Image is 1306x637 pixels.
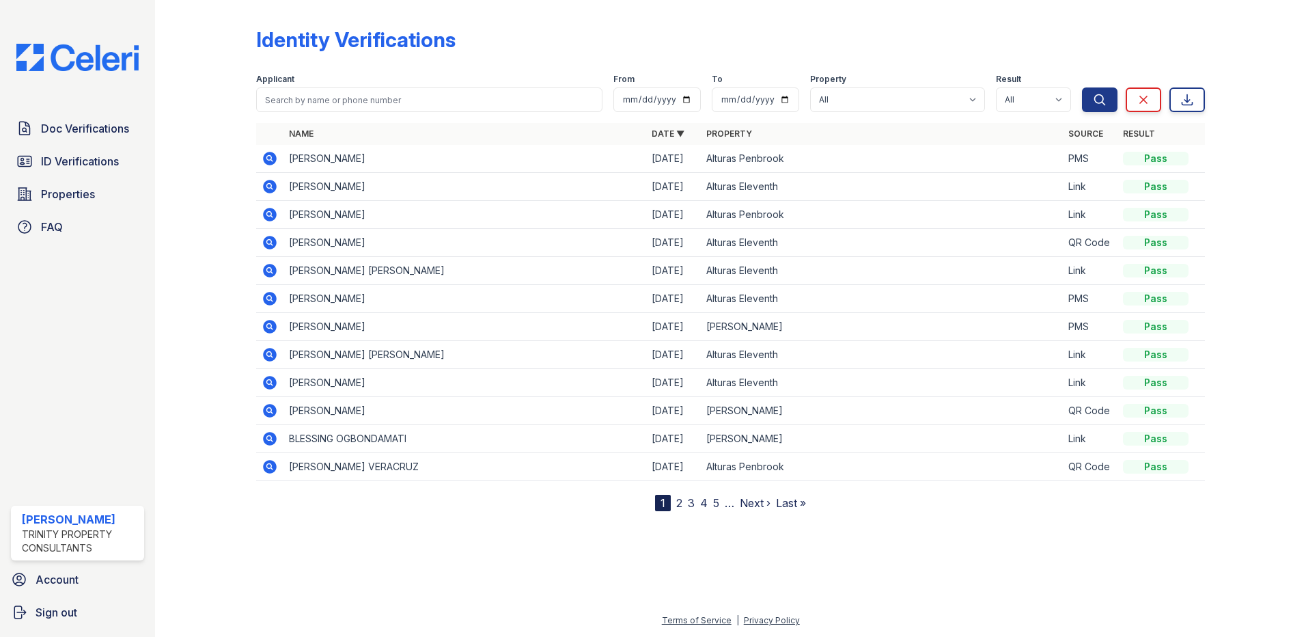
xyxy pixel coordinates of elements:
[1063,369,1117,397] td: Link
[283,369,646,397] td: [PERSON_NAME]
[744,615,800,625] a: Privacy Policy
[646,313,701,341] td: [DATE]
[646,145,701,173] td: [DATE]
[41,219,63,235] span: FAQ
[283,201,646,229] td: [PERSON_NAME]
[5,599,150,626] a: Sign out
[1123,264,1189,277] div: Pass
[701,313,1064,341] td: [PERSON_NAME]
[646,173,701,201] td: [DATE]
[810,74,846,85] label: Property
[725,495,734,511] span: …
[646,201,701,229] td: [DATE]
[701,145,1064,173] td: Alturas Penbrook
[283,173,646,201] td: [PERSON_NAME]
[283,425,646,453] td: BLESSING OGBONDAMATI
[646,453,701,481] td: [DATE]
[1123,348,1189,362] div: Pass
[1063,341,1117,369] td: Link
[776,496,806,510] a: Last »
[701,229,1064,257] td: Alturas Eleventh
[11,115,144,142] a: Doc Verifications
[646,285,701,313] td: [DATE]
[613,74,635,85] label: From
[646,257,701,285] td: [DATE]
[1123,432,1189,446] div: Pass
[712,74,723,85] label: To
[1123,236,1189,249] div: Pass
[11,148,144,175] a: ID Verifications
[646,229,701,257] td: [DATE]
[1123,376,1189,390] div: Pass
[1123,180,1189,193] div: Pass
[740,496,770,510] a: Next ›
[1063,257,1117,285] td: Link
[701,341,1064,369] td: Alturas Eleventh
[736,615,739,625] div: |
[41,120,129,137] span: Doc Verifications
[289,128,314,139] a: Name
[283,257,646,285] td: [PERSON_NAME] [PERSON_NAME]
[36,571,79,588] span: Account
[36,604,77,621] span: Sign out
[676,496,682,510] a: 2
[701,257,1064,285] td: Alturas Eleventh
[646,341,701,369] td: [DATE]
[646,425,701,453] td: [DATE]
[5,566,150,593] a: Account
[5,44,150,71] img: CE_Logo_Blue-a8612792a0a2168367f1c8372b55b34899dd931a85d93a1a3d3e32e68fde9ad4.png
[701,453,1064,481] td: Alturas Penbrook
[256,87,602,112] input: Search by name or phone number
[713,496,719,510] a: 5
[996,74,1021,85] label: Result
[701,173,1064,201] td: Alturas Eleventh
[1123,320,1189,334] div: Pass
[646,397,701,425] td: [DATE]
[701,201,1064,229] td: Alturas Penbrook
[283,313,646,341] td: [PERSON_NAME]
[662,615,732,625] a: Terms of Service
[706,128,752,139] a: Property
[1123,404,1189,418] div: Pass
[701,285,1064,313] td: Alturas Eleventh
[701,397,1064,425] td: [PERSON_NAME]
[283,229,646,257] td: [PERSON_NAME]
[256,74,294,85] label: Applicant
[283,341,646,369] td: [PERSON_NAME] [PERSON_NAME]
[1063,229,1117,257] td: QR Code
[22,528,139,555] div: Trinity Property Consultants
[701,425,1064,453] td: [PERSON_NAME]
[1123,152,1189,165] div: Pass
[701,369,1064,397] td: Alturas Eleventh
[646,369,701,397] td: [DATE]
[283,397,646,425] td: [PERSON_NAME]
[256,27,456,52] div: Identity Verifications
[652,128,684,139] a: Date ▼
[1063,425,1117,453] td: Link
[1068,128,1103,139] a: Source
[41,153,119,170] span: ID Verifications
[11,213,144,241] a: FAQ
[11,180,144,208] a: Properties
[1063,201,1117,229] td: Link
[283,145,646,173] td: [PERSON_NAME]
[1123,292,1189,306] div: Pass
[283,285,646,313] td: [PERSON_NAME]
[1063,453,1117,481] td: QR Code
[1063,313,1117,341] td: PMS
[655,495,671,511] div: 1
[41,186,95,202] span: Properties
[1123,208,1189,221] div: Pass
[688,496,695,510] a: 3
[1123,128,1155,139] a: Result
[1063,173,1117,201] td: Link
[22,511,139,528] div: [PERSON_NAME]
[1123,460,1189,474] div: Pass
[283,453,646,481] td: [PERSON_NAME] VERACRUZ
[1063,285,1117,313] td: PMS
[1063,397,1117,425] td: QR Code
[700,496,708,510] a: 4
[1063,145,1117,173] td: PMS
